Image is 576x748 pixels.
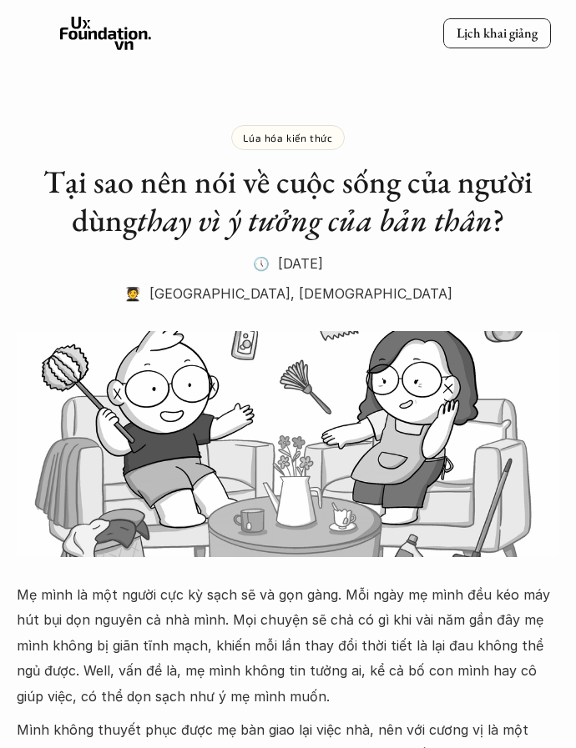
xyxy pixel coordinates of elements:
p: 🧑‍🎓 [GEOGRAPHIC_DATA] [124,281,291,306]
p: 🕔 [DATE] [253,251,323,276]
p: Mẹ mình là một người cực kỳ sạch sẽ và gọn gàng. Mỗi ngày mẹ mình đều kéo máy hút bụi dọn nguyên ... [17,582,559,709]
h1: Tại sao nên nói về cuộc sống của người dùng ? [42,163,534,238]
em: thay vì ý tưởng của bản thân [137,199,493,240]
p: Lúa hóa kiến thức [243,132,332,143]
p: Lịch khai giảng [457,25,538,43]
a: Lịch khai giảng [443,18,551,49]
p: , [DEMOGRAPHIC_DATA] [291,281,452,306]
